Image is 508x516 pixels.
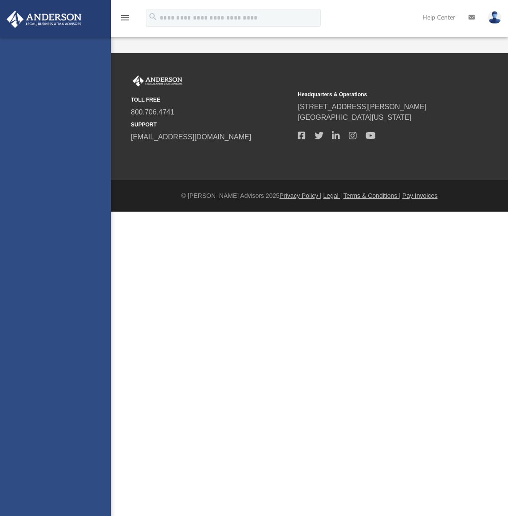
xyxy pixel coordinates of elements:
a: 800.706.4741 [131,108,174,116]
i: menu [120,12,130,23]
a: [EMAIL_ADDRESS][DOMAIN_NAME] [131,133,251,141]
img: Anderson Advisors Platinum Portal [4,11,84,28]
a: menu [120,17,130,23]
small: SUPPORT [131,121,291,129]
i: search [148,12,158,22]
a: [GEOGRAPHIC_DATA][US_STATE] [298,114,411,121]
a: Legal | [323,192,342,199]
a: [STREET_ADDRESS][PERSON_NAME] [298,103,426,110]
a: Pay Invoices [402,192,437,199]
img: User Pic [488,11,501,24]
div: © [PERSON_NAME] Advisors 2025 [111,191,508,201]
a: Terms & Conditions | [343,192,401,199]
img: Anderson Advisors Platinum Portal [131,75,184,87]
small: TOLL FREE [131,96,291,104]
small: Headquarters & Operations [298,91,458,98]
a: Privacy Policy | [280,192,322,199]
